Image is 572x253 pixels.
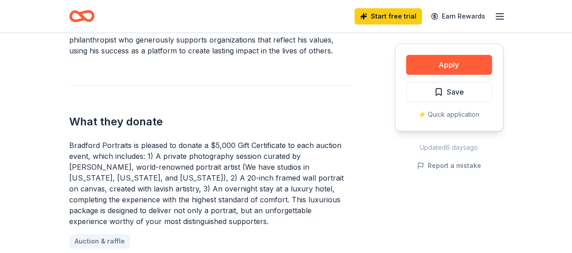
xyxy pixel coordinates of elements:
span: Save [447,86,464,98]
a: Earn Rewards [425,8,491,24]
h2: What they donate [69,115,351,129]
button: Save [406,82,492,102]
button: Apply [406,55,492,75]
div: Updated 6 days ago [395,142,503,153]
div: Bradford Portraits is pleased to donate a $5,000 Gift Certificate to each auction event, which in... [69,140,351,227]
a: Home [69,5,95,27]
a: Start free trial [355,8,422,24]
button: Report a mistake [417,160,481,171]
div: ⚡️ Quick application [406,109,492,120]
